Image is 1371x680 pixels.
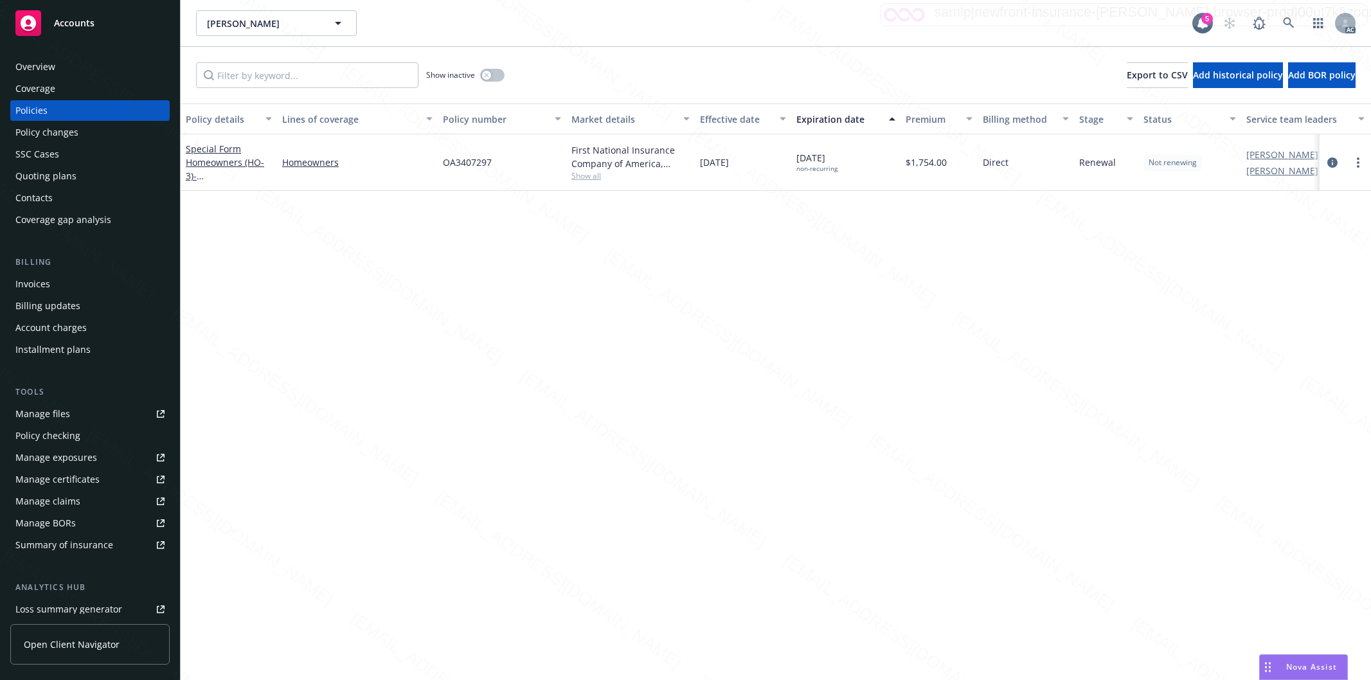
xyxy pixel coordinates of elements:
button: Market details [566,103,695,134]
div: Quoting plans [15,166,76,186]
div: Effective date [700,112,772,126]
a: Coverage [10,78,170,99]
div: Billing [10,256,170,269]
div: Billing updates [15,296,80,316]
a: Summary of insurance [10,535,170,555]
button: Add BOR policy [1288,62,1356,88]
a: Manage certificates [10,469,170,490]
button: [PERSON_NAME] [196,10,357,36]
div: Coverage [15,78,55,99]
div: non-recurring [796,165,838,173]
button: Export to CSV [1127,62,1188,88]
div: Manage claims [15,491,80,512]
div: Policy number [443,112,547,126]
a: Manage claims [10,491,170,512]
div: Expiration date [796,112,881,126]
a: Policy checking [10,425,170,446]
button: Stage [1074,103,1138,134]
a: Policies [10,100,170,121]
a: Contacts [10,188,170,208]
button: Policy details [181,103,277,134]
div: Analytics hub [10,581,170,594]
div: Status [1143,112,1222,126]
span: Direct [983,156,1008,169]
a: Switch app [1305,10,1331,36]
div: Loss summary generator [15,599,122,620]
a: SSC Cases [10,144,170,165]
div: Manage BORs [15,513,76,533]
div: Contacts [15,188,53,208]
div: Overview [15,57,55,77]
div: Drag to move [1260,655,1276,679]
button: Effective date [695,103,791,134]
a: circleInformation [1325,155,1340,170]
div: Coverage gap analysis [15,210,111,230]
a: Manage files [10,404,170,424]
a: [PERSON_NAME] [1246,164,1318,177]
span: Accounts [54,18,94,28]
a: Quoting plans [10,166,170,186]
a: Overview [10,57,170,77]
a: Billing updates [10,296,170,316]
a: Homeowners [282,156,433,169]
button: Service team leaders [1241,103,1370,134]
div: Invoices [15,274,50,294]
span: Show all [571,170,690,181]
div: Stage [1079,112,1119,126]
div: Policy changes [15,122,78,143]
a: more [1350,155,1366,170]
a: Installment plans [10,339,170,360]
a: Special Form Homeowners (HO-3) [186,143,267,195]
button: Nova Assist [1259,654,1348,680]
button: Lines of coverage [277,103,438,134]
button: Billing method [978,103,1074,134]
a: Coverage gap analysis [10,210,170,230]
div: SSC Cases [15,144,59,165]
a: Invoices [10,274,170,294]
a: Report a Bug [1246,10,1272,36]
div: Manage certificates [15,469,100,490]
a: Start snowing [1217,10,1242,36]
span: OA3407297 [443,156,492,169]
span: Add BOR policy [1288,69,1356,81]
div: Installment plans [15,339,91,360]
div: Billing method [983,112,1055,126]
div: Manage exposures [15,447,97,468]
button: Add historical policy [1193,62,1283,88]
a: Manage BORs [10,513,170,533]
span: Nova Assist [1286,661,1337,672]
span: Add historical policy [1193,69,1283,81]
span: $1,754.00 [906,156,947,169]
div: Market details [571,112,676,126]
div: Summary of insurance [15,535,113,555]
a: [PERSON_NAME] [1246,148,1318,161]
button: Expiration date [791,103,901,134]
div: Policies [15,100,48,121]
button: Status [1138,103,1241,134]
a: Search [1276,10,1302,36]
span: [DATE] [796,151,838,173]
div: First National Insurance Company of America, Safeco Insurance (Liberty Mutual) [571,143,690,170]
a: Account charges [10,318,170,338]
a: Policy changes [10,122,170,143]
span: Export to CSV [1127,69,1188,81]
div: Account charges [15,318,87,338]
a: Manage exposures [10,447,170,468]
input: Filter by keyword... [196,62,418,88]
div: Tools [10,386,170,398]
span: Not renewing [1149,157,1197,168]
div: Policy details [186,112,258,126]
div: Manage files [15,404,70,424]
div: Lines of coverage [282,112,418,126]
span: Open Client Navigator [24,638,120,651]
span: Renewal [1079,156,1116,169]
button: Premium [901,103,978,134]
div: Policy checking [15,425,80,446]
span: [PERSON_NAME] [207,17,318,30]
span: Show inactive [426,69,475,80]
div: 5 [1201,13,1213,24]
a: Accounts [10,5,170,41]
span: [DATE] [700,156,729,169]
a: Loss summary generator [10,599,170,620]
